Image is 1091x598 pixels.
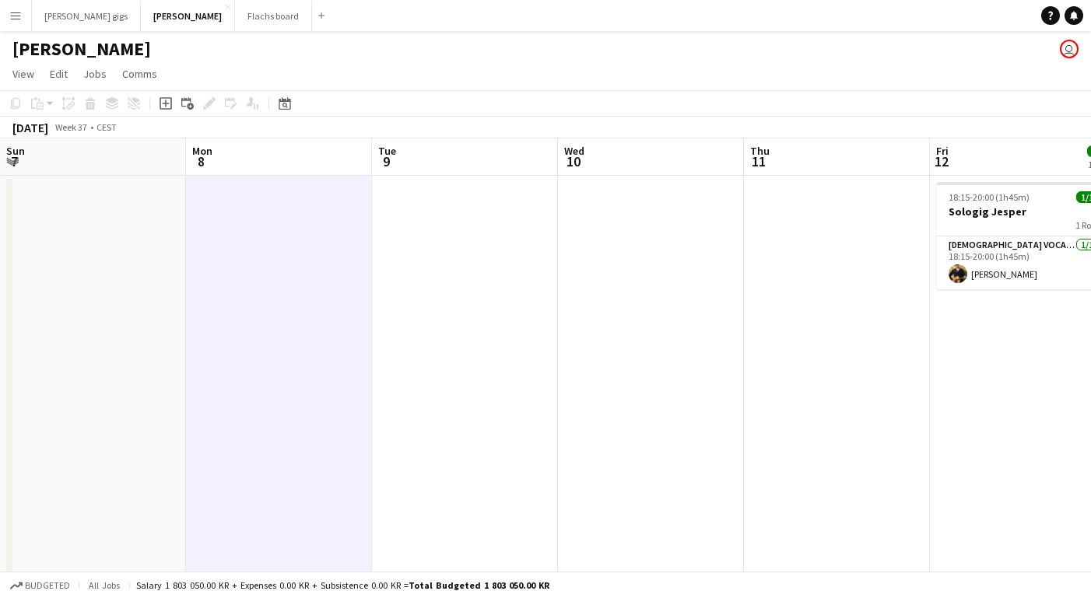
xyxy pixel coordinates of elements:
[136,579,549,591] div: Salary 1 803 050.00 KR + Expenses 0.00 KR + Subsistence 0.00 KR =
[12,67,34,81] span: View
[122,67,157,81] span: Comms
[748,152,770,170] span: 11
[934,152,949,170] span: 12
[949,191,1030,203] span: 18:15-20:00 (1h45m)
[192,144,212,158] span: Mon
[50,67,68,81] span: Edit
[44,64,74,84] a: Edit
[409,579,549,591] span: Total Budgeted 1 803 050.00 KR
[6,144,25,158] span: Sun
[376,152,396,170] span: 9
[562,152,584,170] span: 10
[4,152,25,170] span: 7
[8,577,72,594] button: Budgeted
[378,144,396,158] span: Tue
[936,144,949,158] span: Fri
[1060,40,1079,58] app-user-avatar: Asger Søgaard Hajslund
[141,1,235,31] button: [PERSON_NAME]
[12,37,151,61] h1: [PERSON_NAME]
[116,64,163,84] a: Comms
[12,120,48,135] div: [DATE]
[77,64,113,84] a: Jobs
[235,1,312,31] button: Flachs board
[190,152,212,170] span: 8
[86,579,123,591] span: All jobs
[96,121,117,133] div: CEST
[25,580,70,591] span: Budgeted
[51,121,90,133] span: Week 37
[32,1,141,31] button: [PERSON_NAME] gigs
[83,67,107,81] span: Jobs
[564,144,584,158] span: Wed
[6,64,40,84] a: View
[750,144,770,158] span: Thu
